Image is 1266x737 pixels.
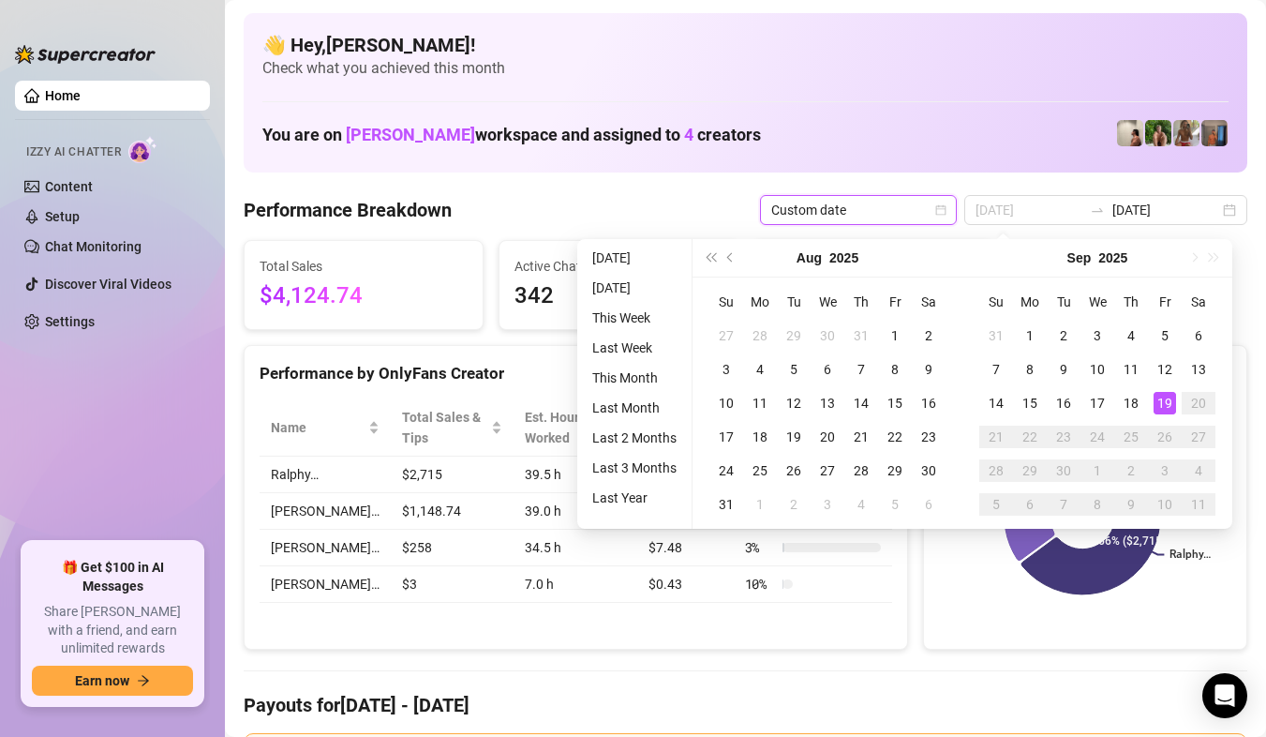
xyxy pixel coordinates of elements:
[391,399,514,457] th: Total Sales & Tips
[985,392,1007,414] div: 14
[1187,324,1210,347] div: 6
[1148,319,1182,353] td: 2025-09-05
[391,566,514,603] td: $3
[912,454,946,488] td: 2025-08-30
[985,493,1007,516] div: 5
[850,426,872,448] div: 21
[585,247,684,269] li: [DATE]
[402,407,487,448] span: Total Sales & Tips
[749,459,771,482] div: 25
[884,392,906,414] div: 15
[1154,493,1176,516] div: 10
[1013,319,1047,353] td: 2025-09-01
[1047,319,1080,353] td: 2025-09-02
[1148,285,1182,319] th: Fr
[244,692,1247,718] h4: Payouts for [DATE] - [DATE]
[811,454,844,488] td: 2025-08-27
[884,426,906,448] div: 22
[260,566,391,603] td: [PERSON_NAME]…
[979,319,1013,353] td: 2025-08-31
[585,427,684,449] li: Last 2 Months
[391,493,514,530] td: $1,148.74
[1120,324,1142,347] div: 4
[1052,392,1075,414] div: 16
[777,319,811,353] td: 2025-07-29
[1052,459,1075,482] div: 30
[816,324,839,347] div: 30
[743,454,777,488] td: 2025-08-25
[1019,459,1041,482] div: 29
[917,324,940,347] div: 2
[1067,239,1092,277] button: Choose a month
[850,392,872,414] div: 14
[585,337,684,359] li: Last Week
[749,324,771,347] div: 28
[715,392,737,414] div: 10
[244,197,452,223] h4: Performance Breakdown
[1013,285,1047,319] th: Mo
[1019,426,1041,448] div: 22
[1148,386,1182,420] td: 2025-09-19
[745,574,775,594] span: 10 %
[391,530,514,566] td: $258
[816,459,839,482] div: 27
[850,493,872,516] div: 4
[1052,426,1075,448] div: 23
[514,493,637,530] td: 39.0 h
[1120,493,1142,516] div: 9
[777,488,811,521] td: 2025-09-02
[1120,426,1142,448] div: 25
[260,457,391,493] td: Ralphy…
[1013,454,1047,488] td: 2025-09-29
[637,566,734,603] td: $0.43
[777,420,811,454] td: 2025-08-19
[743,285,777,319] th: Mo
[782,459,805,482] div: 26
[1114,420,1148,454] td: 2025-09-25
[1187,392,1210,414] div: 20
[262,125,761,145] h1: You are on workspace and assigned to creators
[1052,358,1075,381] div: 9
[1052,493,1075,516] div: 7
[1112,200,1219,220] input: End date
[1145,120,1171,146] img: Nathaniel
[749,392,771,414] div: 11
[709,319,743,353] td: 2025-07-27
[844,386,878,420] td: 2025-08-14
[777,386,811,420] td: 2025-08-12
[1154,426,1176,448] div: 26
[1182,285,1215,319] th: Sa
[976,200,1082,220] input: Start date
[45,277,171,292] a: Discover Viral Videos
[1148,488,1182,521] td: 2025-10-10
[782,324,805,347] div: 29
[1080,386,1114,420] td: 2025-09-17
[811,285,844,319] th: We
[45,314,95,329] a: Settings
[1117,120,1143,146] img: Ralphy
[45,179,93,194] a: Content
[1154,358,1176,381] div: 12
[514,566,637,603] td: 7.0 h
[1047,285,1080,319] th: Tu
[1047,386,1080,420] td: 2025-09-16
[878,454,912,488] td: 2025-08-29
[1090,203,1105,218] span: to
[1114,285,1148,319] th: Th
[743,353,777,386] td: 2025-08-04
[884,459,906,482] div: 29
[985,358,1007,381] div: 7
[1114,353,1148,386] td: 2025-09-11
[1154,392,1176,414] div: 19
[912,386,946,420] td: 2025-08-16
[262,58,1229,79] span: Check what you achieved this month
[1098,239,1127,277] button: Choose a year
[721,239,741,277] button: Previous month (PageUp)
[75,673,129,688] span: Earn now
[816,358,839,381] div: 6
[700,239,721,277] button: Last year (Control + left)
[1013,488,1047,521] td: 2025-10-06
[1148,454,1182,488] td: 2025-10-03
[878,488,912,521] td: 2025-09-05
[1047,454,1080,488] td: 2025-09-30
